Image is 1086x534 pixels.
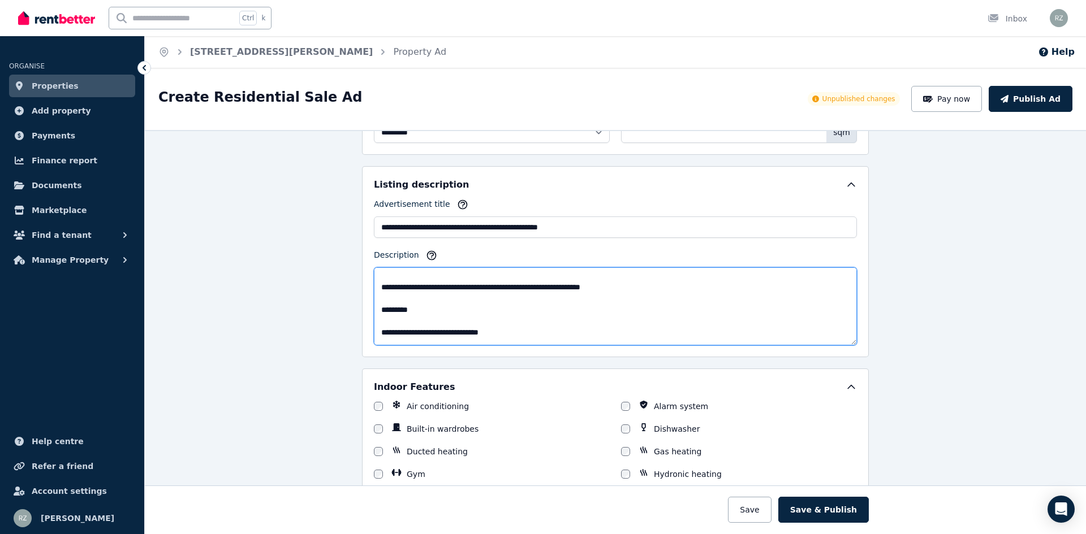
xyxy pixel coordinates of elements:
[9,455,135,477] a: Refer a friend
[9,99,135,122] a: Add property
[32,129,75,142] span: Payments
[158,88,362,106] h1: Create Residential Sale Ad
[778,497,869,523] button: Save & Publish
[32,179,82,192] span: Documents
[728,497,771,523] button: Save
[32,79,79,93] span: Properties
[407,468,425,480] label: Gym
[9,199,135,222] a: Marketplace
[261,14,265,23] span: k
[145,36,460,68] nav: Breadcrumb
[190,46,373,57] a: [STREET_ADDRESS][PERSON_NAME]
[911,86,982,112] button: Pay now
[32,484,107,498] span: Account settings
[9,480,135,502] a: Account settings
[18,10,95,27] img: RentBetter
[407,423,479,435] label: Built-in wardrobes
[654,401,708,412] label: Alarm system
[32,104,91,118] span: Add property
[654,423,700,435] label: Dishwasher
[407,446,468,457] label: Ducted heating
[374,178,469,192] h5: Listing description
[1038,45,1075,59] button: Help
[14,509,32,527] img: Richard Zeng
[393,46,446,57] a: Property Ad
[374,198,450,214] label: Advertisement title
[1048,496,1075,523] div: Open Intercom Messenger
[9,174,135,197] a: Documents
[407,401,469,412] label: Air conditioning
[32,435,84,448] span: Help centre
[32,459,93,473] span: Refer a friend
[374,249,419,265] label: Description
[41,511,114,525] span: [PERSON_NAME]
[9,224,135,246] button: Find a tenant
[32,228,92,242] span: Find a tenant
[239,11,257,25] span: Ctrl
[32,203,87,217] span: Marketplace
[9,75,135,97] a: Properties
[9,430,135,453] a: Help centre
[1050,9,1068,27] img: Richard Zeng
[822,94,895,103] span: Unpublished changes
[32,253,109,267] span: Manage Property
[9,124,135,147] a: Payments
[9,62,45,70] span: ORGANISE
[9,249,135,271] button: Manage Property
[654,468,722,480] label: Hydronic heating
[9,149,135,172] a: Finance report
[989,86,1072,112] button: Publish Ad
[654,446,701,457] label: Gas heating
[988,13,1027,24] div: Inbox
[374,380,455,394] h5: Indoor Features
[32,154,97,167] span: Finance report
